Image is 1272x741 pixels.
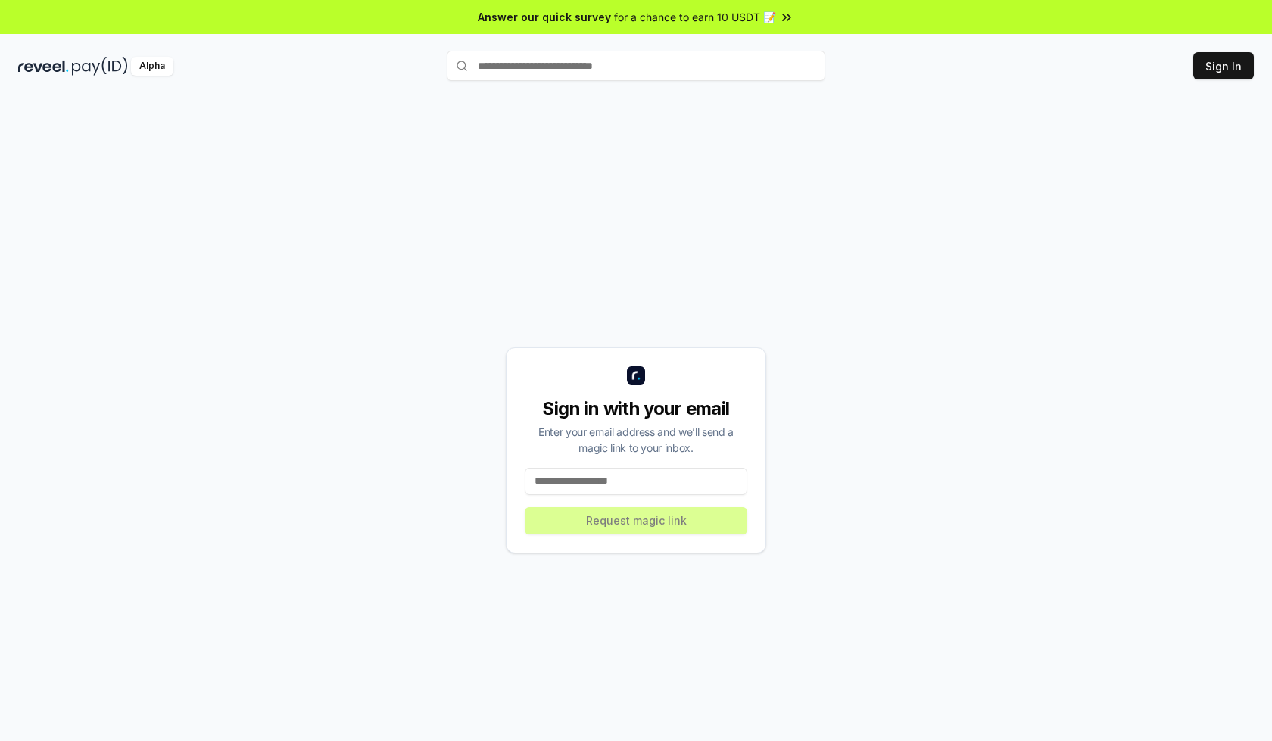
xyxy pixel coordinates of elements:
[525,397,747,421] div: Sign in with your email
[1193,52,1254,79] button: Sign In
[525,424,747,456] div: Enter your email address and we’ll send a magic link to your inbox.
[131,57,173,76] div: Alpha
[72,57,128,76] img: pay_id
[627,366,645,385] img: logo_small
[614,9,776,25] span: for a chance to earn 10 USDT 📝
[478,9,611,25] span: Answer our quick survey
[18,57,69,76] img: reveel_dark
